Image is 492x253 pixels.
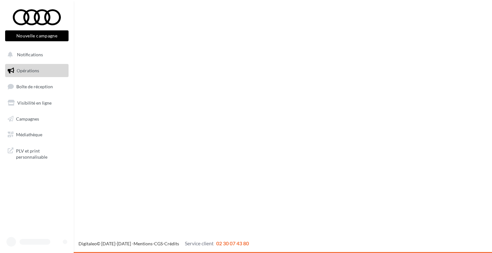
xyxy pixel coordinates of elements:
[17,68,39,73] span: Opérations
[78,241,249,246] span: © [DATE]-[DATE] - - -
[78,241,97,246] a: Digitaleo
[16,84,53,89] span: Boîte de réception
[16,116,39,121] span: Campagnes
[16,146,66,160] span: PLV et print personnalisable
[154,241,163,246] a: CGS
[4,80,70,93] a: Boîte de réception
[5,30,69,41] button: Nouvelle campagne
[4,64,70,77] a: Opérations
[4,48,67,61] button: Notifications
[134,241,152,246] a: Mentions
[4,112,70,126] a: Campagnes
[17,52,43,57] span: Notifications
[4,96,70,110] a: Visibilité en ligne
[185,240,214,246] span: Service client
[4,144,70,163] a: PLV et print personnalisable
[4,128,70,141] a: Médiathèque
[216,240,249,246] span: 02 30 07 43 80
[17,100,52,106] span: Visibilité en ligne
[16,132,42,137] span: Médiathèque
[164,241,179,246] a: Crédits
